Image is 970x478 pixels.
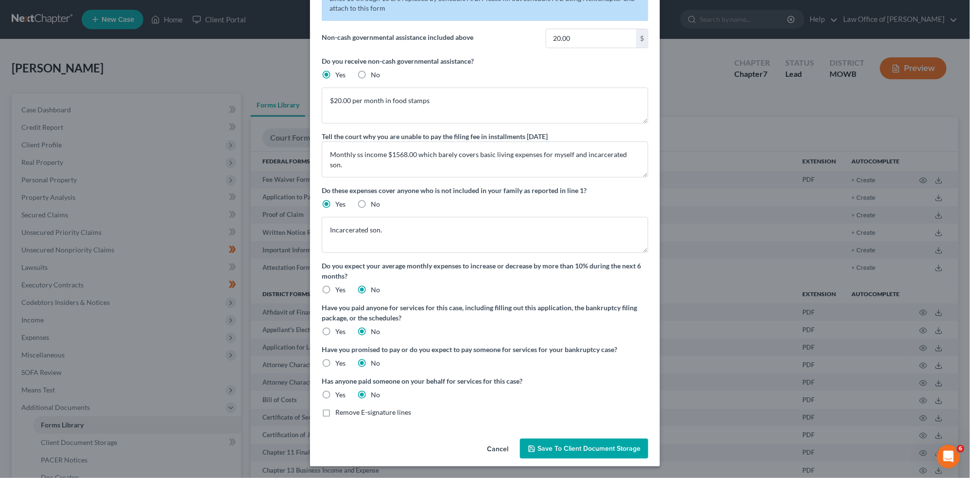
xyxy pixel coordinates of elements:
[335,200,346,208] span: Yes
[322,376,648,386] label: Has anyone paid someone on your behalf for services for this case?
[317,29,541,48] label: Non-cash governmental assistance included above
[335,71,346,79] span: Yes
[371,359,380,367] span: No
[322,261,648,281] label: Do you expect your average monthly expenses to increase or decrease by more than 10% during the n...
[520,439,648,459] button: Save to Client Document Storage
[546,29,636,48] input: 0.00
[335,359,346,367] span: Yes
[537,444,641,453] span: Save to Client Document Storage
[322,344,648,354] label: Have you promised to pay or do you expect to pay someone for services for your bankruptcy case?
[371,71,380,79] span: No
[371,285,380,294] span: No
[322,185,648,195] label: Do these expenses cover anyone who is not included in your family as reported in line 1?
[636,29,648,48] div: $
[937,445,960,468] iframe: Intercom live chat
[335,390,346,399] span: Yes
[335,327,346,336] span: Yes
[371,327,380,336] span: No
[371,200,380,208] span: No
[335,408,411,416] span: Remove E-signature lines
[322,56,648,66] label: Do you receive non-cash governmental assistance?
[335,285,346,294] span: Yes
[371,390,380,399] span: No
[322,302,648,323] label: Have you paid anyone for services for this case, including filling out this application, the bank...
[322,131,548,142] label: Tell the court why you are unable to pay the filing fee in installments [DATE]
[479,440,516,459] button: Cancel
[957,445,965,453] span: 6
